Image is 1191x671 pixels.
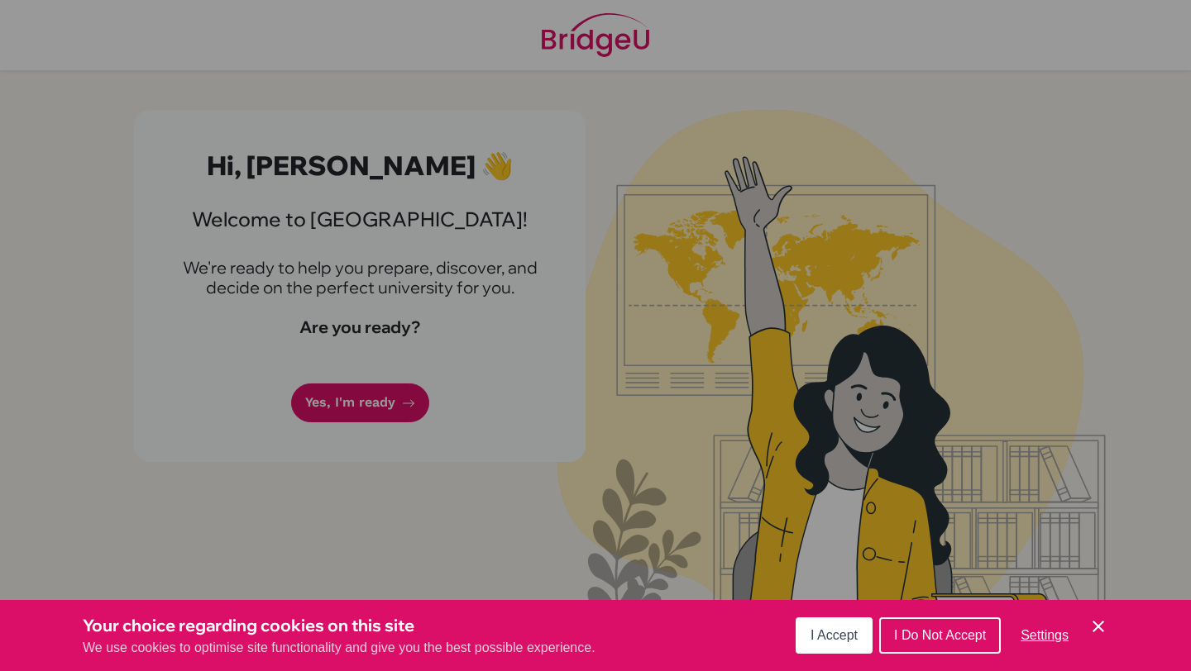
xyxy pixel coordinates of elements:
[83,613,595,638] h3: Your choice regarding cookies on this site
[1007,619,1082,652] button: Settings
[894,628,986,642] span: I Do Not Accept
[796,617,873,654] button: I Accept
[1088,616,1108,636] button: Save and close
[879,617,1001,654] button: I Do Not Accept
[83,638,595,658] p: We use cookies to optimise site functionality and give you the best possible experience.
[1021,628,1069,642] span: Settings
[811,628,858,642] span: I Accept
